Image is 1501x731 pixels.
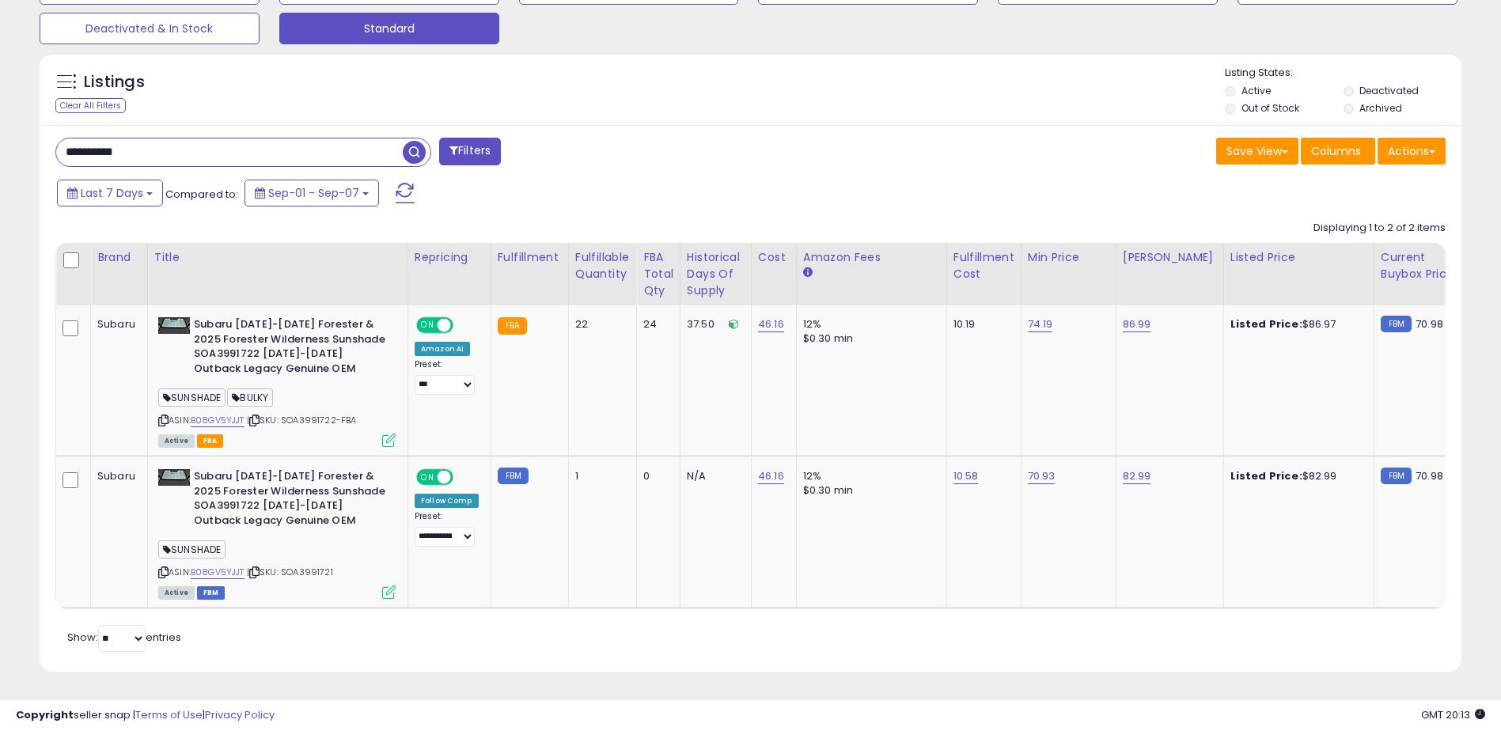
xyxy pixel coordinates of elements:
span: OFF [451,319,476,332]
a: B08GV5YJJT [191,414,244,427]
button: Actions [1378,138,1446,165]
label: Active [1241,84,1271,97]
a: 10.58 [953,468,979,484]
span: All listings currently available for purchase on Amazon [158,434,195,448]
div: 37.50 [687,317,739,331]
h5: Listings [84,71,145,93]
div: Fulfillment [498,249,562,266]
span: All listings currently available for purchase on Amazon [158,586,195,600]
b: Listed Price: [1230,316,1302,331]
label: Deactivated [1359,84,1419,97]
a: 86.99 [1123,316,1151,332]
div: 10.19 [953,317,1009,331]
div: Preset: [415,511,479,547]
div: Historical Days Of Supply [687,249,745,299]
div: Repricing [415,249,484,266]
span: | SKU: SOA3991722-FBA [247,414,357,426]
div: Preset: [415,359,479,395]
a: 82.99 [1123,468,1151,484]
div: ASIN: [158,317,396,445]
button: Sep-01 - Sep-07 [244,180,379,206]
div: 1 [575,469,624,483]
b: Subaru [DATE]-[DATE] Forester & 2025 Forester Wilderness Sunshade SOA3991722 [DATE]-[DATE] Outbac... [194,469,386,532]
div: seller snap | | [16,708,275,723]
div: Displaying 1 to 2 of 2 items [1313,221,1446,236]
div: 24 [643,317,668,331]
div: 22 [575,317,624,331]
b: Listed Price: [1230,468,1302,483]
span: Last 7 Days [81,185,143,201]
small: FBM [1381,468,1412,484]
a: 74.19 [1028,316,1053,332]
div: 0 [643,469,668,483]
div: Current Buybox Price [1381,249,1462,282]
div: Clear All Filters [55,98,126,113]
div: $0.30 min [803,483,934,498]
a: 70.93 [1028,468,1056,484]
button: Standard [279,13,499,44]
label: Out of Stock [1241,101,1299,115]
div: Fulfillment Cost [953,249,1014,282]
span: FBM [197,586,226,600]
a: B08GV5YJJT [191,566,244,579]
button: Filters [439,138,501,165]
div: Fulfillable Quantity [575,249,630,282]
span: OFF [451,471,476,484]
span: | SKU: SOA3991721 [247,566,333,578]
label: Archived [1359,101,1402,115]
span: ON [418,471,438,484]
p: Listing States: [1225,66,1461,81]
strong: Copyright [16,707,74,722]
span: 70.98 [1416,316,1443,331]
div: FBA Total Qty [643,249,673,299]
div: [PERSON_NAME] [1123,249,1217,266]
span: 2025-09-15 20:13 GMT [1421,707,1485,722]
div: Follow Comp [415,494,479,508]
a: Terms of Use [135,707,203,722]
small: Amazon Fees. [803,266,813,280]
span: FBA [197,434,224,448]
div: ASIN: [158,469,396,597]
span: 70.98 [1416,468,1443,483]
div: Min Price [1028,249,1109,266]
b: Subaru [DATE]-[DATE] Forester & 2025 Forester Wilderness Sunshade SOA3991722 [DATE]-[DATE] Outbac... [194,317,386,380]
small: FBM [498,468,529,484]
div: $82.99 [1230,469,1362,483]
a: 46.16 [758,468,784,484]
button: Deactivated & In Stock [40,13,260,44]
div: N/A [687,469,739,483]
div: Subaru [97,469,135,483]
span: Columns [1311,143,1361,159]
span: ON [418,319,438,332]
span: BULKY [227,388,273,407]
div: 12% [803,469,934,483]
div: Title [154,249,401,266]
div: $86.97 [1230,317,1362,331]
div: Subaru [97,317,135,331]
button: Last 7 Days [57,180,163,206]
div: 12% [803,317,934,331]
button: Save View [1216,138,1298,165]
img: 31GhERlAFRL._SL40_.jpg [158,469,190,486]
button: Columns [1301,138,1375,165]
a: 46.16 [758,316,784,332]
img: 31GhERlAFRL._SL40_.jpg [158,317,190,334]
span: SUNSHADE [158,540,226,559]
div: Brand [97,249,141,266]
div: Amazon AI [415,342,470,356]
div: Listed Price [1230,249,1367,266]
small: FBA [498,317,527,335]
div: Cost [758,249,790,266]
div: $0.30 min [803,331,934,346]
small: FBM [1381,316,1412,332]
a: Privacy Policy [205,707,275,722]
span: Show: entries [67,630,181,645]
span: Compared to: [165,187,238,202]
div: Amazon Fees [803,249,940,266]
span: SUNSHADE [158,388,226,407]
span: Sep-01 - Sep-07 [268,185,359,201]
